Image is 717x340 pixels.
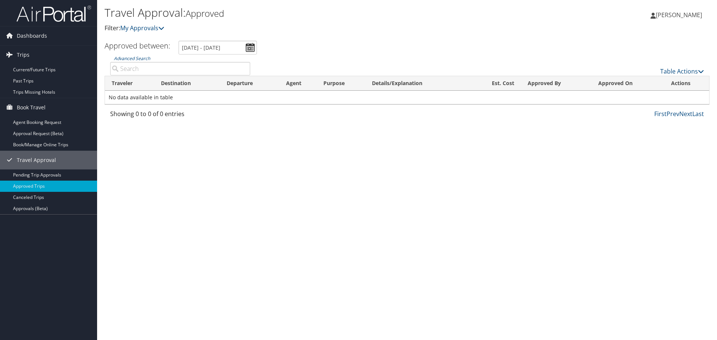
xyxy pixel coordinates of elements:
span: Dashboards [17,26,47,45]
span: Travel Approval [17,151,56,169]
small: Approved [186,7,224,19]
th: Est. Cost: activate to sort column ascending [471,76,521,91]
th: Details/Explanation [365,76,471,91]
div: Showing 0 to 0 of 0 entries [110,109,250,122]
input: Advanced Search [110,62,250,75]
span: [PERSON_NAME] [656,11,702,19]
th: Agent [279,76,317,91]
h1: Travel Approval: [105,5,508,21]
a: Prev [667,110,679,118]
th: Departure: activate to sort column ascending [220,76,279,91]
span: Book Travel [17,98,46,117]
a: Next [679,110,692,118]
a: Last [692,110,704,118]
th: Purpose [317,76,365,91]
a: Advanced Search [114,55,150,62]
a: My Approvals [120,24,164,32]
th: Actions [664,76,709,91]
h3: Approved between: [105,41,170,51]
p: Filter: [105,24,508,33]
th: Traveler: activate to sort column ascending [105,76,154,91]
span: Trips [17,46,30,64]
a: First [654,110,667,118]
a: Table Actions [660,67,704,75]
th: Approved By: activate to sort column ascending [521,76,592,91]
td: No data available in table [105,91,709,104]
img: airportal-logo.png [16,5,91,22]
th: Approved On: activate to sort column ascending [592,76,664,91]
input: [DATE] - [DATE] [179,41,257,54]
th: Destination: activate to sort column ascending [154,76,220,91]
a: [PERSON_NAME] [651,4,710,26]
